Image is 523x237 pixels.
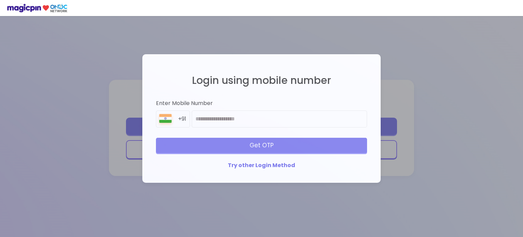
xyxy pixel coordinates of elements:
div: Enter Mobile Number [156,100,367,107]
div: +91 [178,115,190,123]
img: ondc-logo-new-small.8a59708e.svg [7,3,67,13]
img: 8BGLRPwvQ+9ZgAAAAASUVORK5CYII= [156,113,175,127]
h2: Login using mobile number [156,75,367,86]
div: Try other Login Method [156,162,367,169]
